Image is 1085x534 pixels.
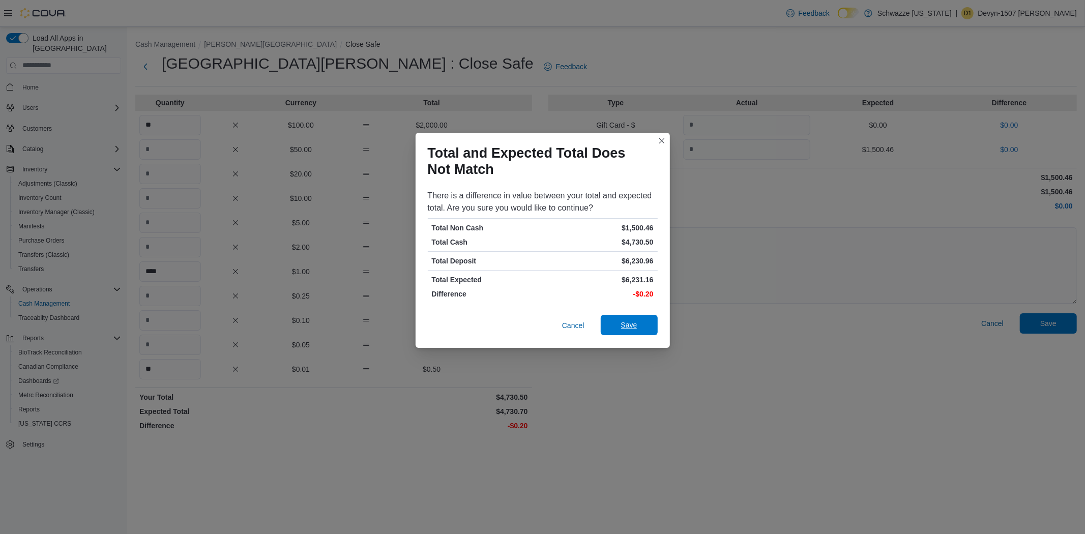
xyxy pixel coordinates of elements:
[656,135,668,147] button: Closes this modal window
[562,320,584,331] span: Cancel
[545,256,654,266] p: $6,230.96
[432,223,541,233] p: Total Non Cash
[545,275,654,285] p: $6,231.16
[545,289,654,299] p: -$0.20
[558,315,589,336] button: Cancel
[545,223,654,233] p: $1,500.46
[432,275,541,285] p: Total Expected
[428,190,658,214] div: There is a difference in value between your total and expected total. Are you sure you would like...
[601,315,658,335] button: Save
[432,256,541,266] p: Total Deposit
[545,237,654,247] p: $4,730.50
[432,289,541,299] p: Difference
[428,145,650,177] h1: Total and Expected Total Does Not Match
[621,320,637,330] span: Save
[432,237,541,247] p: Total Cash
